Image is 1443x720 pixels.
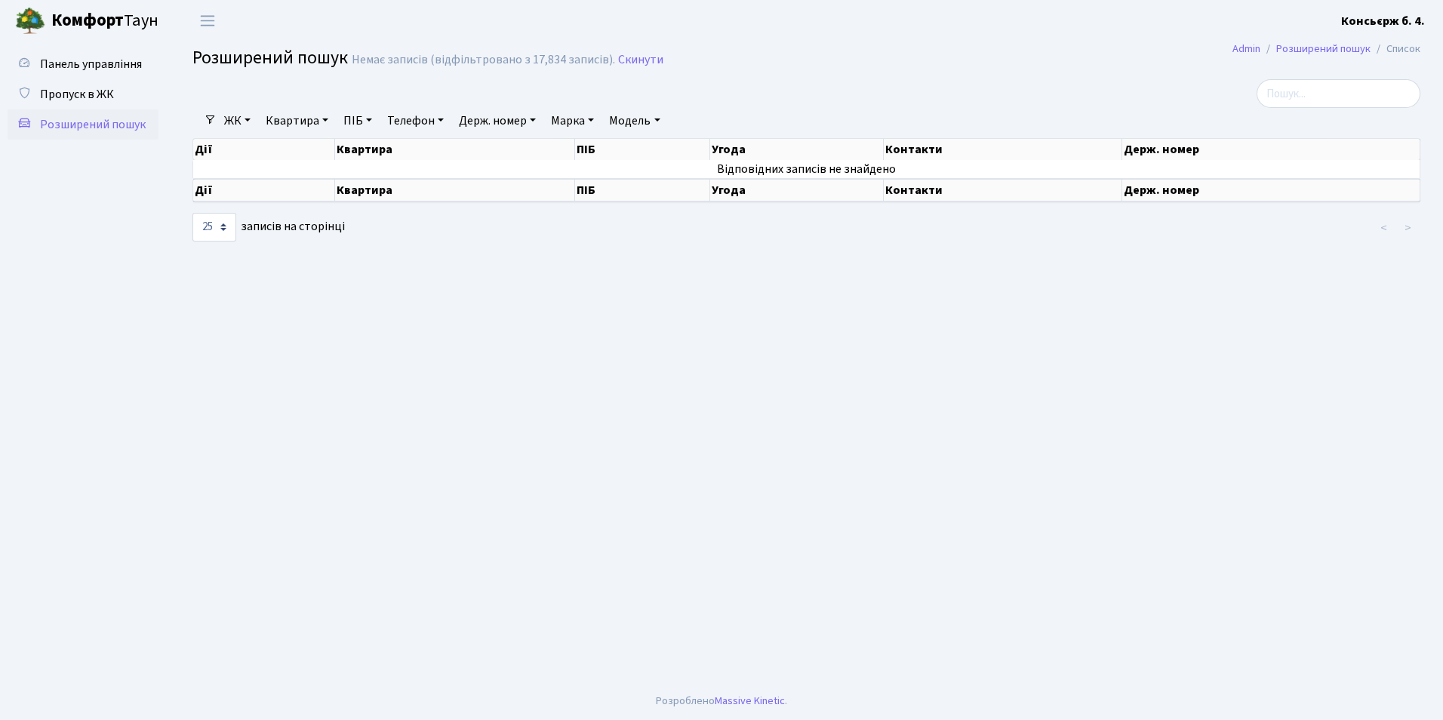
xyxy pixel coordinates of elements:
[335,139,575,160] th: Квартира
[575,139,710,160] th: ПІБ
[8,109,158,140] a: Розширений пошук
[193,160,1420,178] td: Відповідних записів не знайдено
[8,49,158,79] a: Панель управління
[575,179,710,202] th: ПІБ
[1341,12,1425,30] a: Консьєрж б. 4.
[1122,179,1420,202] th: Держ. номер
[453,108,542,134] a: Держ. номер
[352,53,615,67] div: Немає записів (відфільтровано з 17,834 записів).
[1257,79,1420,108] input: Пошук...
[710,179,884,202] th: Угода
[189,8,226,33] button: Переключити навігацію
[260,108,334,134] a: Квартира
[193,179,335,202] th: Дії
[884,179,1122,202] th: Контакти
[1210,33,1443,65] nav: breadcrumb
[884,139,1122,160] th: Контакти
[715,693,785,709] a: Massive Kinetic
[192,213,236,242] select: записів на сторінці
[618,53,663,67] a: Скинути
[1122,139,1420,160] th: Держ. номер
[710,139,884,160] th: Угода
[381,108,450,134] a: Телефон
[51,8,158,34] span: Таун
[1276,41,1371,57] a: Розширений пошук
[40,86,114,103] span: Пропуск в ЖК
[1232,41,1260,57] a: Admin
[603,108,666,134] a: Модель
[40,116,146,133] span: Розширений пошук
[193,139,335,160] th: Дії
[40,56,142,72] span: Панель управління
[545,108,600,134] a: Марка
[8,79,158,109] a: Пропуск в ЖК
[1371,41,1420,57] li: Список
[192,45,348,71] span: Розширений пошук
[337,108,378,134] a: ПІБ
[192,213,345,242] label: записів на сторінці
[218,108,257,134] a: ЖК
[335,179,575,202] th: Квартира
[656,693,787,709] div: Розроблено .
[51,8,124,32] b: Комфорт
[15,6,45,36] img: logo.png
[1341,13,1425,29] b: Консьєрж б. 4.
